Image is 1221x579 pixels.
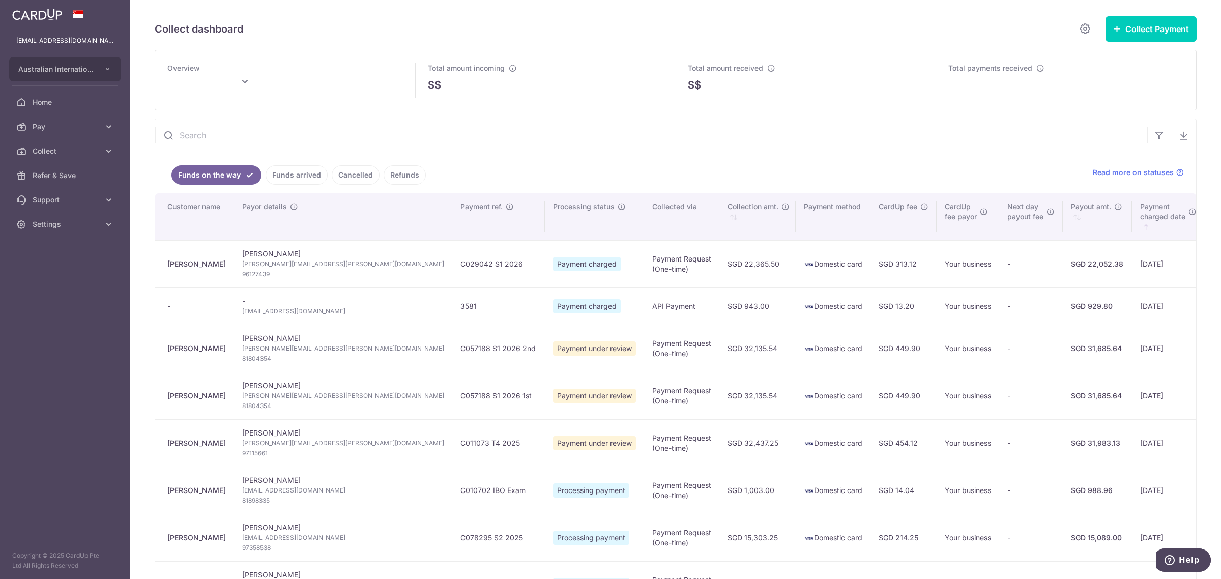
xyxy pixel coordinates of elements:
td: Payment Request (One-time) [644,467,719,514]
span: [EMAIL_ADDRESS][DOMAIN_NAME] [242,306,444,316]
span: CardUp fee [879,201,917,212]
td: [DATE] [1132,287,1203,325]
span: Refer & Save [33,170,100,181]
span: Processing status [553,201,615,212]
div: [PERSON_NAME] [167,343,226,354]
td: Your business [937,419,999,467]
th: Customer name [155,193,234,240]
td: Your business [937,240,999,287]
td: API Payment [644,287,719,325]
span: Payout amt. [1071,201,1111,212]
td: SGD 14.04 [870,467,937,514]
h5: Collect dashboard [155,21,243,37]
span: Next day payout fee [1007,201,1043,222]
span: Total amount received [688,64,763,72]
td: C057188 S1 2026 1st [452,372,545,419]
td: Domestic card [796,419,870,467]
span: Payment under review [553,436,636,450]
th: Collected via [644,193,719,240]
td: C029042 S1 2026 [452,240,545,287]
span: Total payments received [948,64,1032,72]
img: visa-sm-192604c4577d2d35970c8ed26b86981c2741ebd56154ab54ad91a526f0f24972.png [804,344,814,354]
td: C078295 S2 2025 [452,514,545,561]
div: SGD 15,089.00 [1071,533,1124,543]
span: Home [33,97,100,107]
td: - [999,467,1063,514]
div: SGD 929.80 [1071,301,1124,311]
td: Your business [937,467,999,514]
span: CardUp fee payor [945,201,977,222]
td: Domestic card [796,240,870,287]
button: Australian International School Pte Ltd [9,57,121,81]
td: [DATE] [1132,467,1203,514]
span: 81804354 [242,354,444,364]
div: [PERSON_NAME] [167,485,226,496]
th: Paymentcharged date : activate to sort column ascending [1132,193,1203,240]
td: SGD 449.90 [870,372,937,419]
span: Payment charged [553,299,621,313]
iframe: Opens a widget where you can find more information [1156,548,1211,574]
a: Refunds [384,165,426,185]
td: - [234,287,452,325]
span: Payment under review [553,389,636,403]
td: SGD 32,135.54 [719,325,796,372]
span: Collection amt. [728,201,778,212]
td: Domestic card [796,287,870,325]
td: - [999,419,1063,467]
td: - [999,514,1063,561]
td: SGD 13.20 [870,287,937,325]
td: Your business [937,372,999,419]
td: SGD 15,303.25 [719,514,796,561]
div: SGD 31,685.64 [1071,343,1124,354]
th: CardUpfee payor [937,193,999,240]
span: [PERSON_NAME][EMAIL_ADDRESS][PERSON_NAME][DOMAIN_NAME] [242,343,444,354]
td: Your business [937,325,999,372]
span: Collect [33,146,100,156]
span: Australian International School Pte Ltd [18,64,94,74]
td: Payment Request (One-time) [644,325,719,372]
a: Read more on statuses [1093,167,1184,178]
td: Payment Request (One-time) [644,240,719,287]
td: SGD 22,365.50 [719,240,796,287]
td: C010702 IBO Exam [452,467,545,514]
th: Collection amt. : activate to sort column ascending [719,193,796,240]
td: SGD 449.90 [870,325,937,372]
div: SGD 31,983.13 [1071,438,1124,448]
div: SGD 988.96 [1071,485,1124,496]
span: Overview [167,64,200,72]
img: visa-sm-192604c4577d2d35970c8ed26b86981c2741ebd56154ab54ad91a526f0f24972.png [804,259,814,270]
span: Support [33,195,100,205]
td: SGD 1,003.00 [719,467,796,514]
span: Processing payment [553,483,629,498]
td: [PERSON_NAME] [234,514,452,561]
input: Search [155,119,1147,152]
span: 81804354 [242,401,444,411]
td: SGD 214.25 [870,514,937,561]
td: - [999,240,1063,287]
td: C011073 T4 2025 [452,419,545,467]
td: Payment Request (One-time) [644,372,719,419]
td: [DATE] [1132,514,1203,561]
td: SGD 32,437.25 [719,419,796,467]
td: SGD 943.00 [719,287,796,325]
span: [PERSON_NAME][EMAIL_ADDRESS][PERSON_NAME][DOMAIN_NAME] [242,391,444,401]
td: Payment Request (One-time) [644,419,719,467]
th: CardUp fee [870,193,937,240]
span: Payment ref. [460,201,503,212]
span: [PERSON_NAME][EMAIL_ADDRESS][PERSON_NAME][DOMAIN_NAME] [242,438,444,448]
td: [PERSON_NAME] [234,240,452,287]
a: Cancelled [332,165,380,185]
span: S$ [688,77,701,93]
div: SGD 31,685.64 [1071,391,1124,401]
span: Read more on statuses [1093,167,1174,178]
td: [PERSON_NAME] [234,467,452,514]
td: [PERSON_NAME] [234,372,452,419]
span: [EMAIL_ADDRESS][DOMAIN_NAME] [242,485,444,496]
td: 3581 [452,287,545,325]
div: [PERSON_NAME] [167,533,226,543]
span: 81898335 [242,496,444,506]
td: [DATE] [1132,419,1203,467]
img: visa-sm-192604c4577d2d35970c8ed26b86981c2741ebd56154ab54ad91a526f0f24972.png [804,391,814,401]
td: Domestic card [796,325,870,372]
td: SGD 313.12 [870,240,937,287]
